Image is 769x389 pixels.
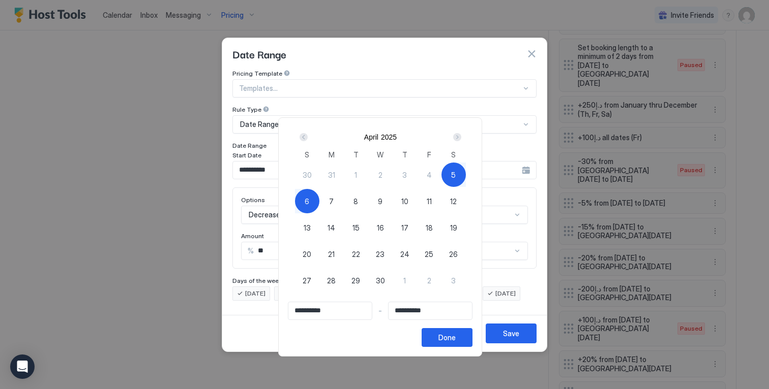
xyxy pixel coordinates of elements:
[319,163,344,187] button: 31
[303,170,312,180] span: 30
[441,242,466,266] button: 26
[400,249,409,260] span: 24
[353,149,359,160] span: T
[328,222,335,233] span: 14
[376,249,384,260] span: 23
[393,268,417,293] button: 1
[401,222,408,233] span: 17
[319,189,344,213] button: 7
[441,268,466,293] button: 3
[295,268,319,293] button: 27
[393,189,417,213] button: 10
[450,196,457,207] span: 12
[295,189,319,213] button: 6
[377,222,384,233] span: 16
[427,196,432,207] span: 11
[344,189,368,213] button: 8
[368,215,393,240] button: 16
[393,215,417,240] button: 17
[449,249,458,260] span: 26
[417,268,441,293] button: 2
[304,222,311,233] span: 13
[295,215,319,240] button: 13
[303,275,311,286] span: 27
[378,170,382,180] span: 2
[425,249,433,260] span: 25
[427,275,431,286] span: 2
[305,196,309,207] span: 6
[427,149,431,160] span: F
[328,249,335,260] span: 21
[441,189,466,213] button: 12
[450,222,457,233] span: 19
[329,196,334,207] span: 7
[368,268,393,293] button: 30
[393,163,417,187] button: 3
[368,163,393,187] button: 2
[417,242,441,266] button: 25
[364,133,378,141] button: April
[368,189,393,213] button: 9
[344,215,368,240] button: 15
[351,275,360,286] span: 29
[319,242,344,266] button: 21
[10,354,35,379] div: Open Intercom Messenger
[438,332,456,343] div: Done
[368,242,393,266] button: 23
[319,268,344,293] button: 28
[401,196,408,207] span: 10
[298,131,311,143] button: Prev
[303,249,311,260] span: 20
[353,196,358,207] span: 8
[451,149,456,160] span: S
[378,196,382,207] span: 9
[288,302,372,319] input: Input Field
[295,242,319,266] button: 20
[402,170,407,180] span: 3
[426,222,433,233] span: 18
[305,149,309,160] span: S
[377,149,383,160] span: W
[328,170,335,180] span: 31
[402,149,407,160] span: T
[329,149,335,160] span: M
[427,170,432,180] span: 4
[319,215,344,240] button: 14
[389,302,472,319] input: Input Field
[352,222,360,233] span: 15
[450,131,463,143] button: Next
[354,170,357,180] span: 1
[344,163,368,187] button: 1
[441,163,466,187] button: 5
[451,170,456,180] span: 5
[441,215,466,240] button: 19
[295,163,319,187] button: 30
[381,133,397,141] button: 2025
[393,242,417,266] button: 24
[352,249,360,260] span: 22
[403,275,406,286] span: 1
[344,268,368,293] button: 29
[451,275,456,286] span: 3
[344,242,368,266] button: 22
[417,189,441,213] button: 11
[376,275,385,286] span: 30
[327,275,336,286] span: 28
[417,163,441,187] button: 4
[417,215,441,240] button: 18
[422,328,472,347] button: Done
[378,306,382,315] span: -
